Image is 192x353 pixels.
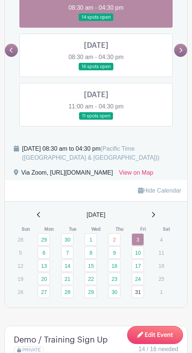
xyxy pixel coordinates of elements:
[14,286,26,298] p: 26
[14,234,26,245] p: 28
[145,332,173,338] span: Edit Event
[85,246,97,259] a: 8
[38,273,50,285] a: 20
[61,273,73,285] a: 21
[61,233,73,246] a: 30
[61,225,84,233] th: Tue
[84,225,108,233] th: Wed
[108,260,120,272] a: 16
[85,273,97,285] a: 22
[86,211,105,220] span: [DATE]
[14,273,26,285] p: 19
[155,234,167,245] p: 4
[38,246,50,259] a: 6
[108,273,120,285] a: 23
[37,225,61,233] th: Mon
[132,233,144,246] a: 3
[21,168,113,180] div: Via Zoom, [URL][DOMAIN_NAME]
[108,246,120,259] a: 9
[132,246,144,259] a: 10
[85,260,97,272] a: 15
[38,233,50,246] a: 29
[14,247,26,258] p: 5
[155,225,178,233] th: Sat
[85,233,97,246] a: 1
[138,187,181,194] a: Hide Calendar
[61,246,73,259] a: 7
[14,260,26,271] p: 12
[127,326,183,344] a: Edit Event
[155,273,167,285] p: 25
[38,260,50,272] a: 13
[22,144,178,162] div: [DATE] 08:30 am to 04:30 pm
[14,335,108,345] h4: Demo / Training Sign Up
[108,225,131,233] th: Thu
[131,225,155,233] th: Fri
[155,286,167,298] p: 1
[61,260,73,272] a: 14
[85,286,97,298] a: 29
[155,247,167,258] p: 11
[38,286,50,298] a: 27
[119,168,153,180] a: View on Map
[108,233,120,246] a: 2
[22,145,160,161] span: (Pacific Time ([GEOGRAPHIC_DATA] & [GEOGRAPHIC_DATA]))
[132,273,144,285] a: 24
[14,225,37,233] th: Sun
[155,260,167,271] p: 18
[132,286,144,298] a: 31
[61,286,73,298] a: 28
[108,286,120,298] a: 30
[22,347,41,353] span: PRIVATE
[132,260,144,272] a: 17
